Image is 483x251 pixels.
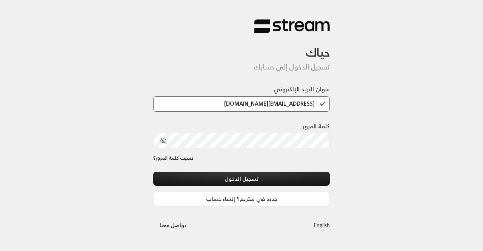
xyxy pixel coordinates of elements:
h3: حياك [153,34,330,60]
img: Stream Logo [254,19,330,34]
input: اكتب بريدك الإلكتروني هنا [153,96,330,112]
a: تواصل معنا [153,220,193,230]
label: عنوان البريد الإلكتروني [274,85,330,94]
h5: تسجيل الدخول إلى حسابك [153,63,330,71]
button: toggle password visibility [157,134,170,147]
a: جديد في ستريم؟ إنشاء حساب [153,192,330,206]
a: English [314,218,330,232]
button: تسجيل الدخول [153,172,330,186]
button: تواصل معنا [153,218,193,232]
label: كلمة المرور [303,122,330,131]
a: نسيت كلمة المرور؟ [153,154,193,162]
